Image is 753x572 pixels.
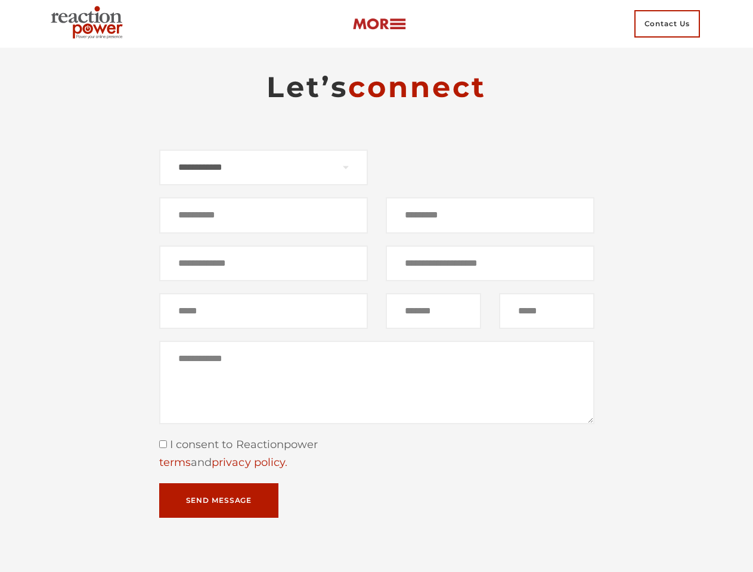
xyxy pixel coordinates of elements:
span: I consent to Reactionpower [167,438,318,451]
button: Send Message [159,483,279,518]
span: connect [348,70,486,104]
a: terms [159,456,191,469]
form: Contact form [159,150,594,518]
span: Contact Us [634,10,700,38]
a: privacy policy. [212,456,287,469]
span: Send Message [186,497,252,504]
img: more-btn.png [352,17,406,31]
div: and [159,454,594,472]
h2: Let’s [159,69,594,105]
img: Executive Branding | Personal Branding Agency [46,2,132,45]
